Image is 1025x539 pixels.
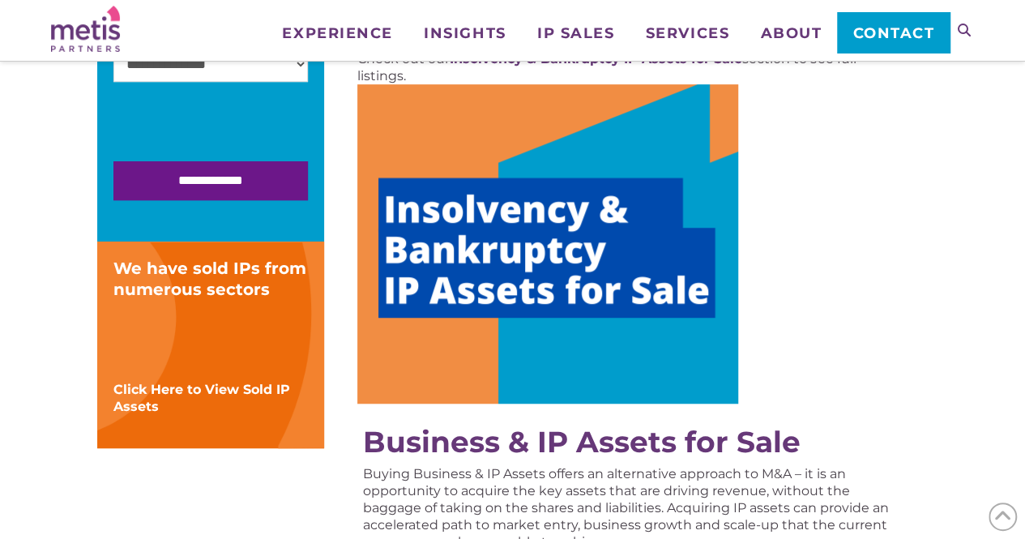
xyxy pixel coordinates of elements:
[853,26,935,41] span: Contact
[989,503,1017,531] span: Back to Top
[837,12,950,53] a: Contact
[51,6,120,52] img: Metis Partners
[357,84,738,404] img: Image
[646,26,729,41] span: Services
[282,26,392,41] span: Experience
[760,26,822,41] span: About
[357,50,898,84] p: Check out our section to see full listings.
[113,382,290,414] a: Click Here to View Sold IP Assets
[537,26,614,41] span: IP Sales
[113,258,308,300] div: We have sold IPs from numerous sectors
[113,98,360,161] iframe: reCAPTCHA
[424,26,506,41] span: Insights
[362,424,800,460] a: Business & IP Assets for Sale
